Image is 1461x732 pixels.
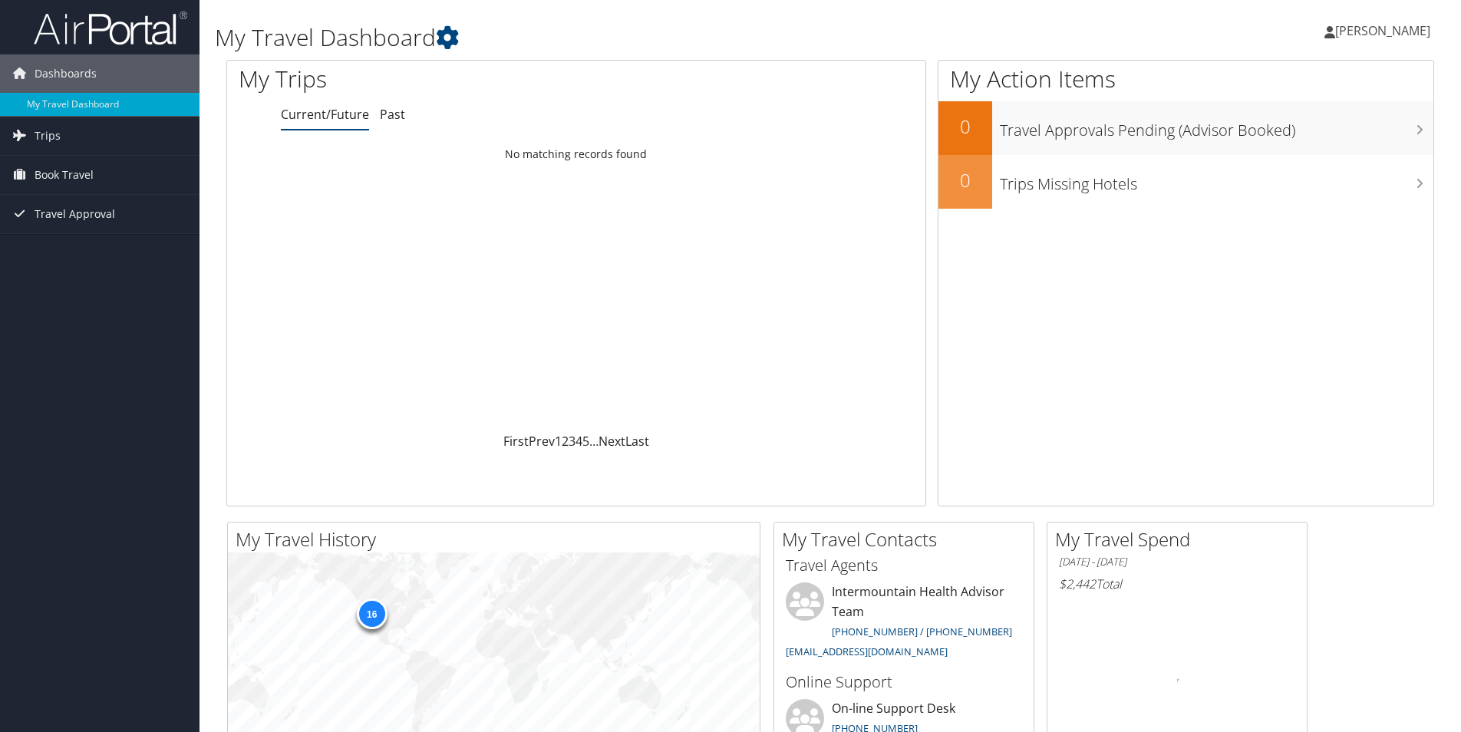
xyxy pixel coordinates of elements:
a: 2 [562,433,569,450]
a: [PERSON_NAME] [1324,8,1446,54]
a: 5 [582,433,589,450]
li: Intermountain Health Advisor Team [778,582,1030,664]
a: [PHONE_NUMBER] / [PHONE_NUMBER] [832,625,1012,638]
h2: 0 [938,167,992,193]
a: Last [625,433,649,450]
h2: 0 [938,114,992,140]
span: Dashboards [35,54,97,93]
h2: My Travel Spend [1055,526,1307,552]
span: [PERSON_NAME] [1335,22,1430,39]
h3: Travel Agents [786,555,1022,576]
h1: My Travel Dashboard [215,21,1035,54]
h3: Travel Approvals Pending (Advisor Booked) [1000,112,1433,141]
a: 0Trips Missing Hotels [938,155,1433,209]
img: airportal-logo.png [34,10,187,46]
span: Trips [35,117,61,155]
span: Travel Approval [35,195,115,233]
h1: My Trips [239,63,623,95]
h2: My Travel History [236,526,760,552]
a: Next [599,433,625,450]
a: Past [380,106,405,123]
span: … [589,433,599,450]
h6: [DATE] - [DATE] [1059,555,1295,569]
h3: Trips Missing Hotels [1000,166,1433,195]
a: [EMAIL_ADDRESS][DOMAIN_NAME] [786,645,948,658]
td: No matching records found [227,140,925,168]
a: 4 [575,433,582,450]
h2: My Travel Contacts [782,526,1034,552]
h3: Online Support [786,671,1022,693]
span: Book Travel [35,156,94,194]
span: $2,442 [1059,575,1096,592]
a: 1 [555,433,562,450]
a: Prev [529,433,555,450]
a: 3 [569,433,575,450]
h6: Total [1059,575,1295,592]
div: 16 [356,598,387,629]
a: Current/Future [281,106,369,123]
a: First [503,433,529,450]
h1: My Action Items [938,63,1433,95]
a: 0Travel Approvals Pending (Advisor Booked) [938,101,1433,155]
